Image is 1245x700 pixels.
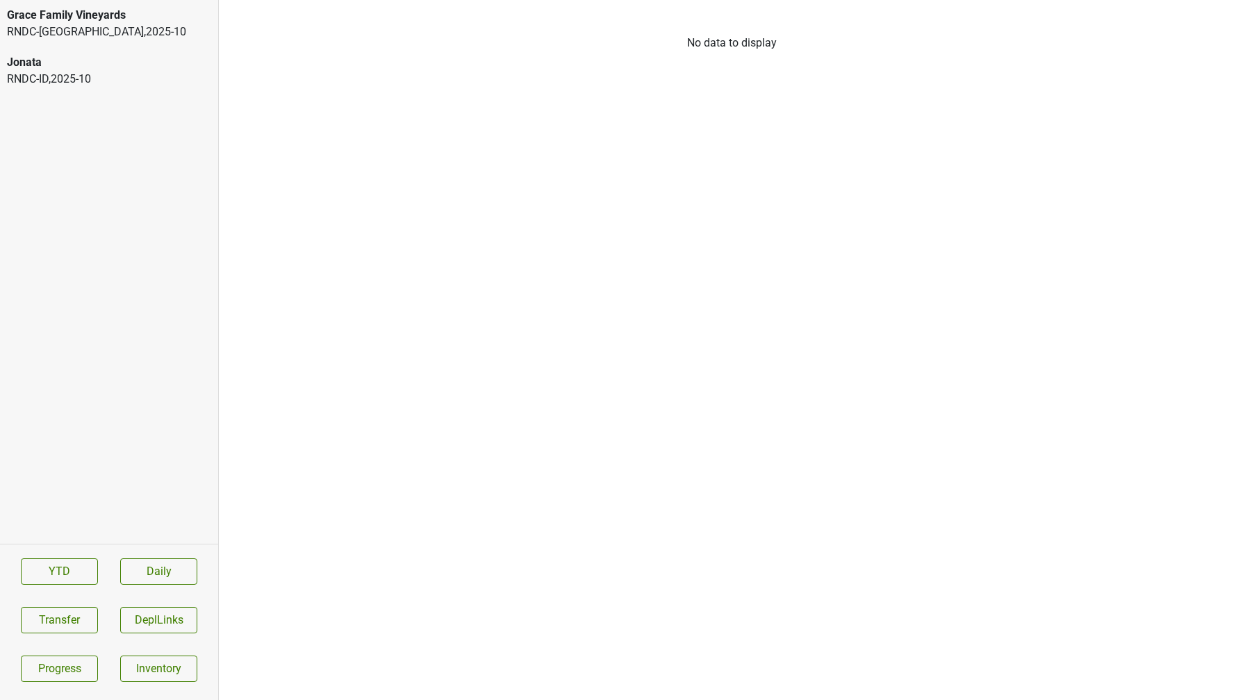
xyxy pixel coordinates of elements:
div: Jonata [7,54,211,71]
a: Inventory [120,656,197,682]
a: Progress [21,656,98,682]
div: RNDC-[GEOGRAPHIC_DATA] , 2025 - 10 [7,24,211,40]
a: YTD [21,558,98,585]
button: Transfer [21,607,98,633]
button: DeplLinks [120,607,197,633]
div: RNDC-ID , 2025 - 10 [7,71,211,87]
a: Daily [120,558,197,585]
div: No data to display [219,35,1245,51]
div: Grace Family Vineyards [7,7,211,24]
